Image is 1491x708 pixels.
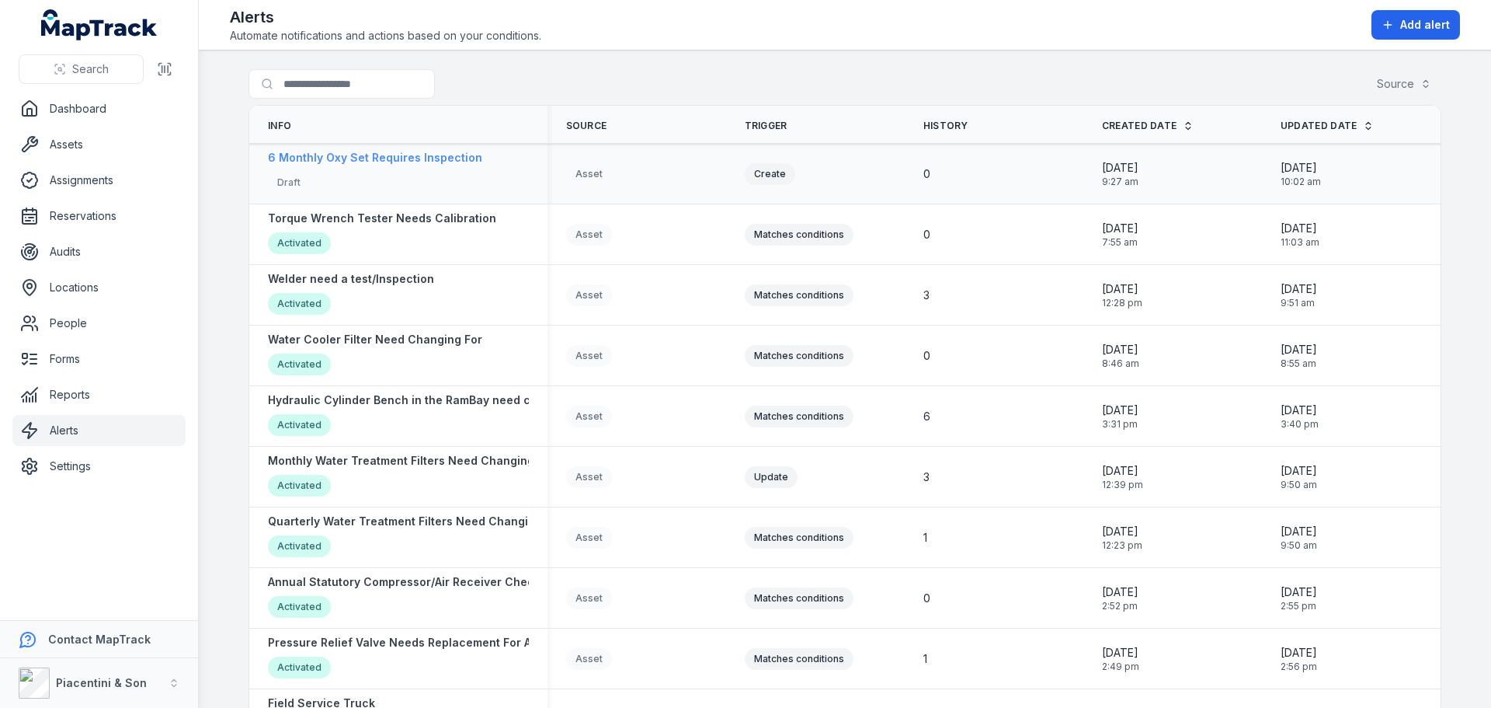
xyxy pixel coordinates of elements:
[268,414,331,436] div: Activated
[1102,584,1138,612] time: 19/06/2025, 2:52:50 pm
[12,451,186,482] a: Settings
[268,211,496,258] a: Torque Wrench Tester Needs CalibrationActivated
[923,591,930,606] span: 0
[923,120,968,132] span: History
[566,284,612,306] div: Asset
[923,530,927,546] span: 1
[268,635,554,650] strong: Pressure Relief Valve Needs Replacement For Asset
[1281,160,1321,176] span: [DATE]
[1281,463,1317,479] span: [DATE]
[268,514,561,561] a: Quarterly Water Treatment Filters Need Changing forActivated
[268,453,554,469] strong: Monthly Water Treatment Filters Need Changing for
[923,651,927,667] span: 1
[268,657,331,678] div: Activated
[1281,584,1317,612] time: 19/06/2025, 2:55:57 pm
[923,409,930,424] span: 6
[1400,17,1450,33] span: Add alert
[1367,69,1441,99] button: Source
[268,332,482,347] strong: Water Cooler Filter Need Changing For
[268,150,482,166] strong: 6 Monthly Oxy Set Requires Inspection
[12,344,186,375] a: Forms
[268,514,561,529] strong: Quarterly Water Treatment Filters Need Changing for
[1102,463,1143,491] time: 04/07/2025, 12:39:50 pm
[268,211,496,226] strong: Torque Wrench Tester Needs Calibration
[1281,403,1319,431] time: 10/07/2025, 3:40:39 pm
[1281,281,1317,297] span: [DATE]
[745,527,853,549] div: Matches conditions
[1102,645,1139,673] time: 19/06/2025, 2:49:52 pm
[745,406,853,427] div: Matches conditions
[268,354,331,375] div: Activated
[72,61,109,77] span: Search
[1102,539,1142,552] span: 12:23 pm
[1281,645,1317,661] span: [DATE]
[268,172,310,194] div: Draft
[268,232,331,254] div: Activated
[923,348,930,364] span: 0
[1281,584,1317,600] span: [DATE]
[1281,661,1317,673] span: 2:56 pm
[745,345,853,367] div: Matches conditions
[1102,281,1142,297] span: [DATE]
[1102,403,1138,431] time: 10/07/2025, 3:31:21 pm
[1281,120,1375,132] a: Updated Date
[566,120,607,132] span: Source
[12,165,186,196] a: Assignments
[1281,297,1317,309] span: 9:51 am
[268,574,540,590] strong: Annual Statutory Compressor/Air Receiver Check
[230,6,541,28] h2: Alerts
[923,227,930,242] span: 0
[1102,418,1138,431] span: 3:31 pm
[268,596,331,618] div: Activated
[1102,463,1143,479] span: [DATE]
[268,453,554,500] a: Monthly Water Treatment Filters Need Changing forActivated
[1281,281,1317,309] time: 21/08/2025, 9:51:33 am
[566,163,612,185] div: Asset
[566,406,612,427] div: Asset
[1371,10,1460,40] button: Add alert
[1281,221,1319,249] time: 05/08/2025, 11:03:19 am
[566,588,612,609] div: Asset
[1281,357,1317,370] span: 8:55 am
[1102,600,1138,612] span: 2:52 pm
[1281,403,1319,418] span: [DATE]
[1281,236,1319,249] span: 11:03 am
[1281,524,1317,552] time: 21/08/2025, 9:50:59 am
[1281,479,1317,491] span: 9:50 am
[268,392,583,408] strong: Hydraulic Cylinder Bench in the RamBay need calibration
[1102,297,1142,309] span: 12:28 pm
[12,236,186,267] a: Audits
[1281,176,1321,188] span: 10:02 am
[1102,221,1138,236] span: [DATE]
[19,54,144,84] button: Search
[1102,176,1138,188] span: 9:27 am
[566,345,612,367] div: Asset
[1281,600,1317,612] span: 2:55 pm
[566,466,612,488] div: Asset
[1281,463,1317,491] time: 21/08/2025, 9:50:00 am
[745,588,853,609] div: Matches conditions
[268,332,482,379] a: Water Cooler Filter Need Changing ForActivated
[566,527,612,549] div: Asset
[923,166,930,182] span: 0
[1281,342,1317,370] time: 11/07/2025, 8:55:00 am
[1102,524,1142,539] span: [DATE]
[1102,160,1138,188] time: 25/08/2025, 9:27:04 am
[1102,645,1139,661] span: [DATE]
[1102,661,1139,673] span: 2:49 pm
[1102,120,1194,132] a: Created Date
[1102,120,1177,132] span: Created Date
[230,28,541,44] span: Automate notifications and actions based on your conditions.
[923,469,930,485] span: 3
[1102,524,1142,552] time: 04/07/2025, 12:23:03 pm
[1102,236,1138,249] span: 7:55 am
[268,271,434,319] a: Welder need a test/InspectionActivated
[1102,281,1142,309] time: 29/07/2025, 12:28:14 pm
[12,308,186,339] a: People
[1281,342,1317,357] span: [DATE]
[1102,403,1138,418] span: [DATE]
[41,9,158,40] a: MapTrack
[1281,539,1317,552] span: 9:50 am
[1102,342,1139,370] time: 11/07/2025, 8:46:24 am
[268,271,434,287] strong: Welder need a test/Inspection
